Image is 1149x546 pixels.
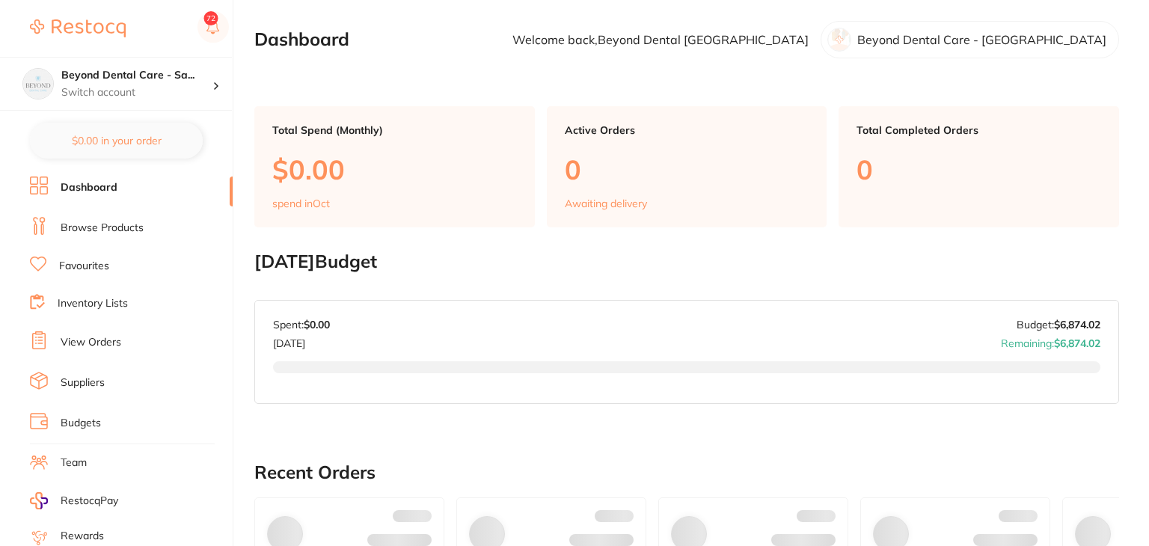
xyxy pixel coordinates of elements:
span: RestocqPay [61,494,118,509]
p: Spent: [273,319,330,331]
p: $0.00 [272,154,517,185]
a: Inventory Lists [58,296,128,311]
a: Favourites [59,259,109,274]
p: spend in Oct [272,197,330,209]
h2: Recent Orders [254,462,1119,483]
a: Active Orders0Awaiting delivery [547,106,827,227]
button: $0.00 in your order [30,123,203,159]
p: Beyond Dental Care - [GEOGRAPHIC_DATA] [857,33,1106,46]
img: Beyond Dental Care - Sandstone Point [23,69,53,99]
a: Dashboard [61,180,117,195]
a: Total Completed Orders0 [839,106,1119,227]
p: 0 [857,154,1101,185]
img: Restocq Logo [30,19,126,37]
strong: $0.00 [304,318,330,331]
a: Team [61,455,87,470]
strong: $6,874.02 [1054,318,1100,331]
h2: [DATE] Budget [254,251,1119,272]
h4: Beyond Dental Care - Sandstone Point [61,68,212,83]
p: Active Orders [565,124,809,136]
a: RestocqPay [30,492,118,509]
a: Rewards [61,529,104,544]
p: Remaining: [1001,331,1100,349]
p: Total Spend (Monthly) [272,124,517,136]
p: Awaiting delivery [565,197,647,209]
p: Welcome back, Beyond Dental [GEOGRAPHIC_DATA] [512,33,809,46]
strong: $6,874.02 [1054,337,1100,350]
a: Restocq Logo [30,11,126,46]
a: Browse Products [61,221,144,236]
a: View Orders [61,335,121,350]
p: Total Completed Orders [857,124,1101,136]
a: Budgets [61,416,101,431]
a: Suppliers [61,375,105,390]
img: RestocqPay [30,492,48,509]
p: 0 [565,154,809,185]
p: [DATE] [273,331,330,349]
h2: Dashboard [254,29,349,50]
a: Total Spend (Monthly)$0.00spend inOct [254,106,535,227]
p: Budget: [1017,319,1100,331]
p: Switch account [61,85,212,100]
